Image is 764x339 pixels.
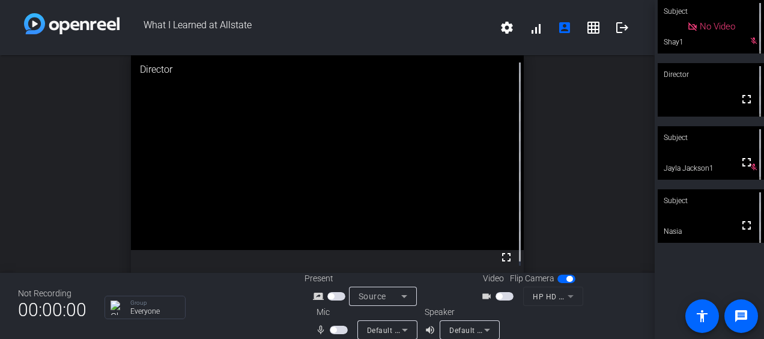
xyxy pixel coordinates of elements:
[481,289,496,304] mat-icon: videocam_outline
[111,301,125,315] img: Chat Icon
[658,189,764,212] div: Subject
[734,309,748,323] mat-icon: message
[425,306,497,319] div: Speaker
[305,306,425,319] div: Mic
[586,20,601,35] mat-icon: grid_on
[521,13,550,42] button: signal_cellular_alt
[695,309,709,323] mat-icon: accessibility
[315,323,330,337] mat-icon: mic_none
[739,155,754,169] mat-icon: fullscreen
[359,292,386,301] span: Source
[557,20,572,35] mat-icon: account_box
[131,53,524,86] div: Director
[449,325,600,335] span: Default - Headphones (2- Realtek(R) Audio)
[305,272,425,285] div: Present
[18,287,86,300] div: Not Recording
[658,126,764,149] div: Subject
[18,295,86,325] span: 00:00:00
[739,218,754,233] mat-icon: fullscreen
[658,63,764,86] div: Director
[24,13,120,34] img: white-gradient.svg
[510,272,554,285] span: Flip Camera
[499,250,514,264] mat-icon: fullscreen
[313,289,327,304] mat-icon: screen_share_outline
[615,20,629,35] mat-icon: logout
[739,92,754,106] mat-icon: fullscreen
[425,323,439,337] mat-icon: volume_up
[483,272,504,285] span: Video
[367,325,546,335] span: Default - External Microphone (2- Realtek(R) Audio)
[120,13,493,42] span: What I Learned at Allstate
[700,21,735,32] span: No Video
[500,20,514,35] mat-icon: settings
[130,308,179,315] p: Everyone
[130,300,179,306] p: Group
